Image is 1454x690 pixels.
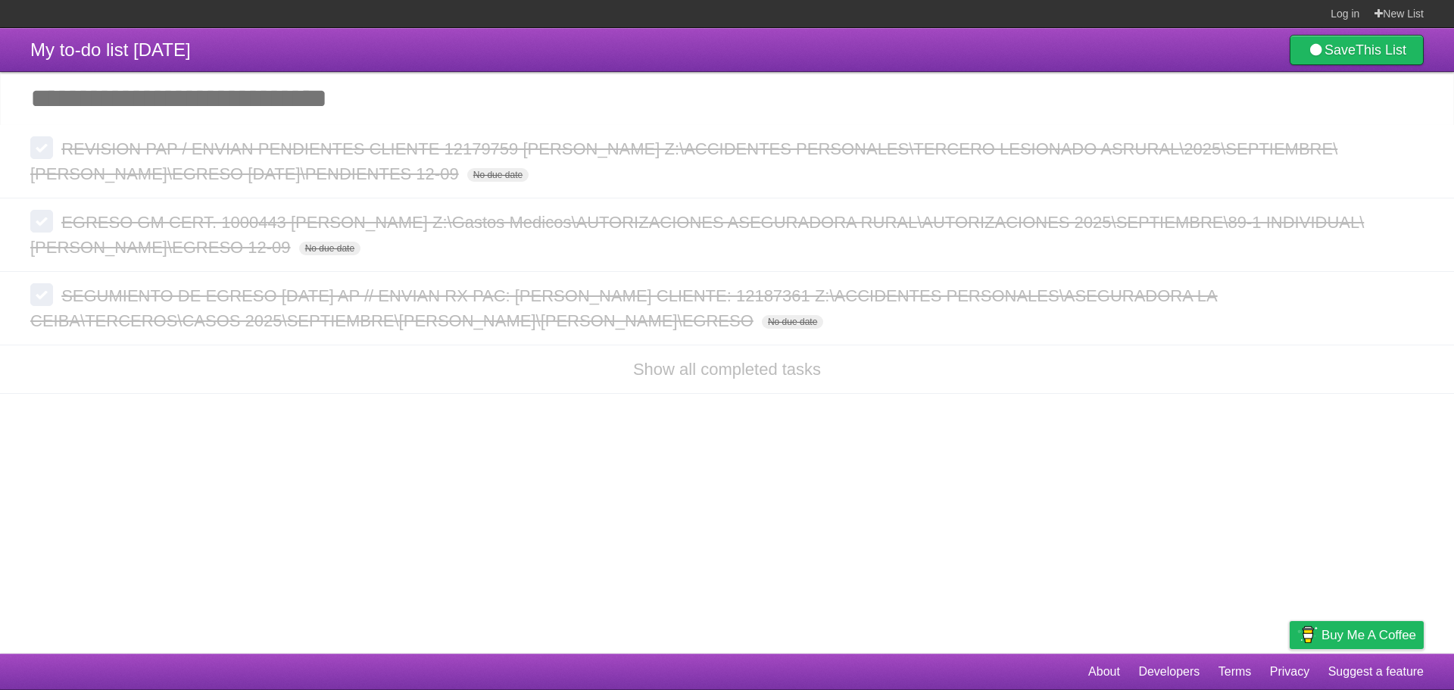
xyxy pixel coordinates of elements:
a: Buy me a coffee [1290,621,1424,649]
span: SEGUMIENTO DE EGRESO [DATE] AP // ENVIAN RX PAC: [PERSON_NAME] CLIENTE: 12187361 Z:\ACCIDENTES PE... [30,286,1218,330]
a: SaveThis List [1290,35,1424,65]
label: Done [30,136,53,159]
span: My to-do list [DATE] [30,39,191,60]
label: Done [30,283,53,306]
b: This List [1356,42,1406,58]
span: No due date [467,168,529,182]
a: Show all completed tasks [633,360,821,379]
label: Done [30,210,53,233]
a: About [1088,657,1120,686]
a: Developers [1138,657,1200,686]
span: EGRESO GM CERT. 1000443 [PERSON_NAME] Z:\Gastos Medicos\AUTORIZACIONES ASEGURADORA RURAL\AUTORIZA... [30,213,1364,257]
span: No due date [299,242,360,255]
span: No due date [762,315,823,329]
img: Buy me a coffee [1297,622,1318,648]
a: Terms [1218,657,1252,686]
a: Suggest a feature [1328,657,1424,686]
a: Privacy [1270,657,1309,686]
span: Buy me a coffee [1321,622,1416,648]
span: REVISION PAP / ENVIAN PENDIENTES CLIENTE 12179759 [PERSON_NAME] Z:\ACCIDENTES PERSONALES\TERCERO ... [30,139,1337,183]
